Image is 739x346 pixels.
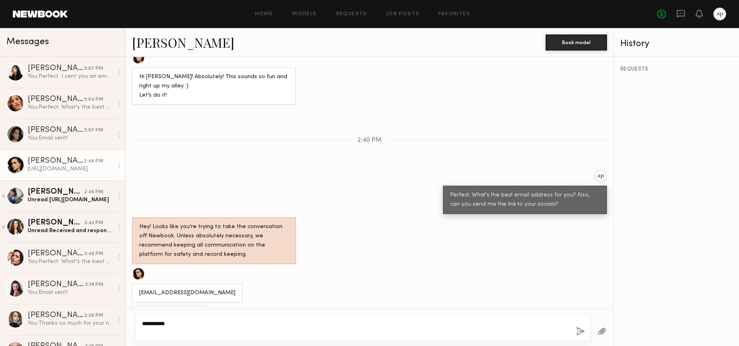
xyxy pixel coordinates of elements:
button: Book model [546,34,607,51]
div: [EMAIL_ADDRESS][DOMAIN_NAME] [139,289,236,298]
div: You: Email sent! [28,289,113,296]
span: Messages [6,37,49,47]
a: Models [292,12,317,17]
div: 2:42 PM [84,219,103,227]
a: Home [255,12,273,17]
div: 2:48 PM [84,158,103,165]
div: 2:40 PM [84,250,103,258]
div: You: Perfect. What's the best email address for you? Also, can you send me the link to your socials? [28,103,113,111]
a: Favorites [439,12,470,17]
div: [PERSON_NAME] [28,157,84,165]
div: [PERSON_NAME] [28,312,84,320]
div: You: Email sent! [28,134,113,142]
div: [PERSON_NAME] [28,95,84,103]
div: REQUESTS [620,67,733,72]
div: Hi [PERSON_NAME]! Absolutely! This sounds so fun and right up my alley :) Let’s do it! [139,73,289,100]
div: 5:07 PM [84,127,103,134]
div: You: Perfect. What's the best email address for you? Also, can you send me the link to your socials? [28,258,113,265]
div: You: Thanks so much for your note—we’re excited about the possibility of working with you (and yo... [28,320,113,327]
div: Hey! Looks like you’re trying to take the conversation off Newbook. Unless absolutely necessary, ... [139,223,289,259]
div: [PERSON_NAME] [28,65,84,73]
div: 5:04 PM [84,96,103,103]
a: [PERSON_NAME] [132,34,234,51]
a: Job Posts [386,12,420,17]
div: 5:07 PM [84,65,103,73]
div: 2:46 PM [84,188,103,196]
span: 2:40 PM [357,137,382,144]
div: History [620,39,733,49]
div: Unread: Received and responded! [28,227,113,235]
div: 2:39 PM [85,281,103,289]
div: Perfect. What's the best email address for you? Also, can you send me the link to your socials? [450,191,600,209]
a: Book model [546,38,607,45]
div: 2:28 PM [84,312,103,320]
div: [PERSON_NAME] [28,188,84,196]
div: [PERSON_NAME] [28,250,84,258]
div: Unread: [URL][DOMAIN_NAME] [28,196,113,204]
a: Requests [336,12,367,17]
div: [PERSON_NAME] [28,126,84,134]
div: You: Perfect. I sent you an email! [28,73,113,80]
div: [PERSON_NAME] [28,281,85,289]
div: [PERSON_NAME] [28,219,84,227]
div: [URL][DOMAIN_NAME] [28,165,113,173]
